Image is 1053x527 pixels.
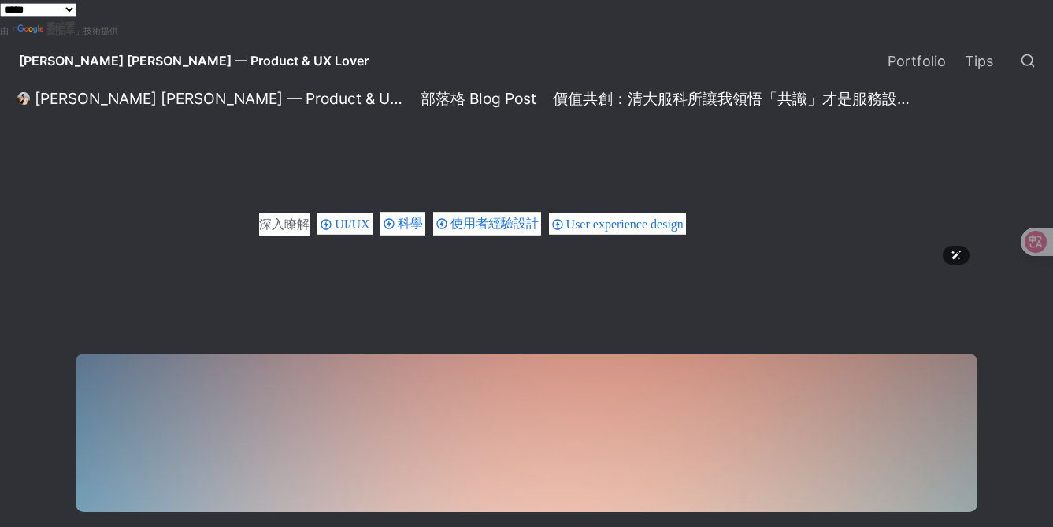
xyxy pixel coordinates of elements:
[433,212,541,236] div: 使用者經驗設計
[317,213,372,235] div: UI/UX
[416,89,541,108] a: 部落格 Blog Post
[450,217,543,230] span: 使用者經驗設計
[6,39,381,83] a: [PERSON_NAME] [PERSON_NAME] — Product & UX Lover
[566,217,688,231] span: User experience design
[35,89,404,108] div: [PERSON_NAME] [PERSON_NAME] — Product & UX Lover
[335,217,374,231] span: UI/UX
[76,354,977,512] img: 價值共創：清大服科所讓我領悟「共識」才是服務設計的關鍵
[398,217,428,230] span: 科學
[380,212,425,236] div: 科學
[17,92,30,105] img: Daniel Lee — Product & UX Lover
[878,39,955,83] a: Portfolio
[543,92,547,106] span: /
[410,92,414,106] span: /
[549,213,686,235] div: User experience design
[259,213,310,236] div: 以下是與文章相關且您可能會感興趣的主題
[19,53,369,69] span: [PERSON_NAME] [PERSON_NAME] — Product & UX Lover
[955,39,1003,83] a: Tips
[17,20,75,37] a: 翻譯
[548,89,927,108] a: 價值共創：清大服科所讓我領悟「共識」才是服務設計的關鍵
[421,89,536,108] div: 部落格 Blog Post
[553,89,922,108] div: 價值共創：清大服科所讓我領悟「共識」才是服務設計的關鍵
[17,24,46,35] img: Google 翻譯
[13,89,409,108] a: [PERSON_NAME] [PERSON_NAME] — Product & UX Lover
